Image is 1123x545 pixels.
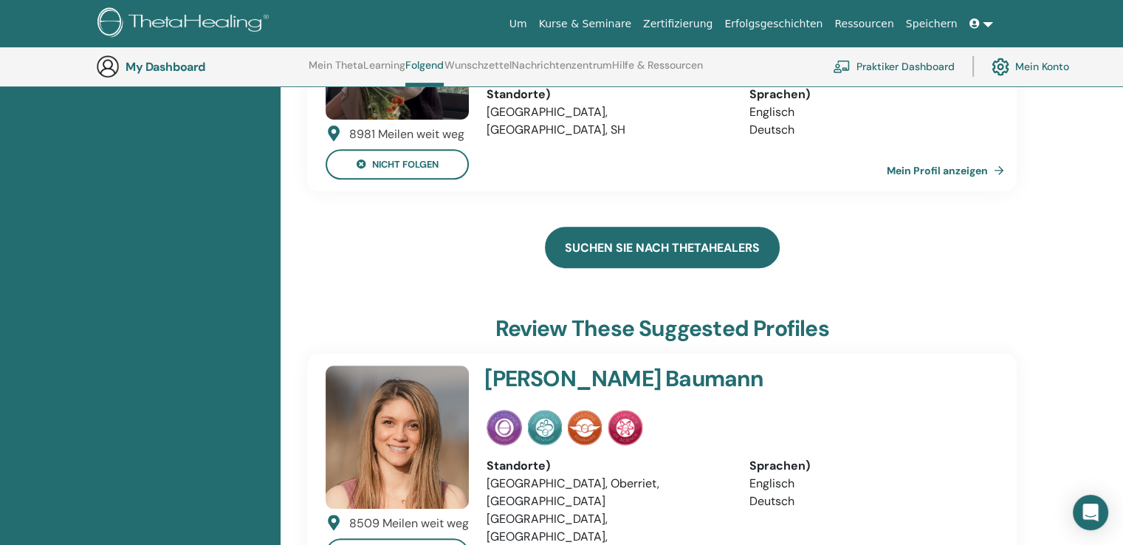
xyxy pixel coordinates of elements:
img: logo.png [97,7,274,41]
a: Mein ThetaLearning [309,59,405,83]
a: Kurse & Seminare [533,10,637,38]
div: 8509 Meilen weit weg [349,515,469,532]
li: Englisch [749,103,989,121]
div: Standorte) [487,86,727,103]
img: generic-user-icon.jpg [96,55,120,78]
div: Sprachen) [749,86,989,103]
img: chalkboard-teacher.svg [833,60,851,73]
a: Nachrichtenzentrum [512,59,612,83]
a: Folgend [405,59,444,86]
div: Open Intercom Messenger [1073,495,1108,530]
h3: My Dashboard [126,60,273,74]
h4: [PERSON_NAME] Baumann [484,366,904,392]
a: Mein Konto [992,50,1069,83]
li: [GEOGRAPHIC_DATA], [GEOGRAPHIC_DATA], SH [487,103,727,139]
a: Speichern [900,10,964,38]
img: cog.svg [992,54,1009,79]
li: Deutsch [749,121,989,139]
a: Zertifizierung [637,10,718,38]
div: 8981 Meilen weit weg [349,126,464,143]
a: Suchen Sie nach ThetaHealers [545,227,780,268]
a: Wunschzettel [444,59,512,83]
a: Praktiker Dashboard [833,50,955,83]
a: Erfolgsgeschichten [718,10,828,38]
h3: Review these suggested profiles [495,315,829,342]
a: Hilfe & Ressourcen [612,59,703,83]
div: Standorte) [487,457,727,475]
li: [GEOGRAPHIC_DATA], Oberriet, [GEOGRAPHIC_DATA] [487,475,727,510]
li: Deutsch [749,493,989,510]
a: Um [504,10,533,38]
img: default.jpg [326,366,469,509]
li: Englisch [749,475,989,493]
div: Sprachen) [749,457,989,475]
a: Ressourcen [828,10,899,38]
a: Mein Profil anzeigen [887,156,1010,185]
button: nicht folgen [326,149,469,179]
